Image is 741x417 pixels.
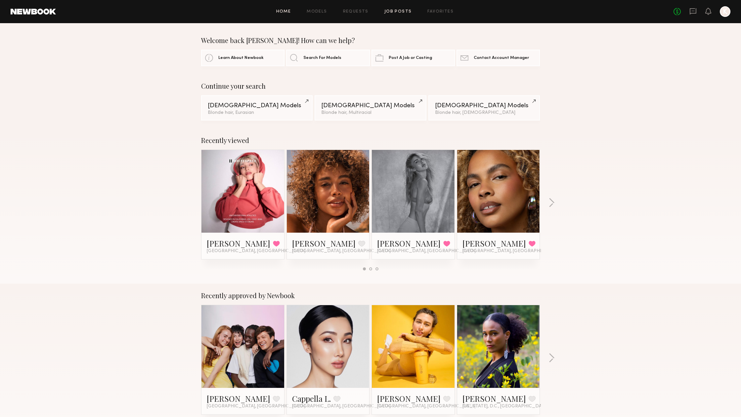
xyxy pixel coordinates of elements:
[292,249,391,254] span: [GEOGRAPHIC_DATA], [GEOGRAPHIC_DATA]
[427,10,454,14] a: Favorites
[307,10,327,14] a: Models
[435,111,533,115] div: Blonde hair, [DEMOGRAPHIC_DATA]
[428,95,540,120] a: [DEMOGRAPHIC_DATA] ModelsBlonde hair, [DEMOGRAPHIC_DATA]
[377,249,476,254] span: [GEOGRAPHIC_DATA], [GEOGRAPHIC_DATA]
[321,103,419,109] div: [DEMOGRAPHIC_DATA] Models
[207,393,270,404] a: [PERSON_NAME]
[207,404,305,409] span: [GEOGRAPHIC_DATA], [GEOGRAPHIC_DATA]
[720,6,730,17] a: K
[208,111,306,115] div: Blonde hair, Eurasian
[292,238,356,249] a: [PERSON_NAME]
[389,56,432,60] span: Post A Job or Casting
[201,95,313,120] a: [DEMOGRAPHIC_DATA] ModelsBlonde hair, Eurasian
[384,10,412,14] a: Job Posts
[201,136,540,144] div: Recently viewed
[276,10,291,14] a: Home
[292,393,331,404] a: Cappella L.
[371,50,455,66] a: Post A Job or Casting
[462,404,548,409] span: [US_STATE], D.C., [GEOGRAPHIC_DATA]
[292,404,391,409] span: [GEOGRAPHIC_DATA], [GEOGRAPHIC_DATA]
[474,56,529,60] span: Contact Account Manager
[201,50,284,66] a: Learn About Newbook
[377,238,441,249] a: [PERSON_NAME]
[343,10,369,14] a: Requests
[315,95,426,120] a: [DEMOGRAPHIC_DATA] ModelsBlonde hair, Multiracial
[377,393,441,404] a: [PERSON_NAME]
[208,103,306,109] div: [DEMOGRAPHIC_DATA] Models
[207,238,270,249] a: [PERSON_NAME]
[462,249,561,254] span: [GEOGRAPHIC_DATA], [GEOGRAPHIC_DATA]
[321,111,419,115] div: Blonde hair, Multiracial
[462,238,526,249] a: [PERSON_NAME]
[457,50,540,66] a: Contact Account Manager
[207,249,305,254] span: [GEOGRAPHIC_DATA], [GEOGRAPHIC_DATA]
[435,103,533,109] div: [DEMOGRAPHIC_DATA] Models
[201,292,540,300] div: Recently approved by Newbook
[201,36,540,44] div: Welcome back [PERSON_NAME]! How can we help?
[201,82,540,90] div: Continue your search
[286,50,370,66] a: Search For Models
[218,56,264,60] span: Learn About Newbook
[303,56,341,60] span: Search For Models
[377,404,476,409] span: [GEOGRAPHIC_DATA], [GEOGRAPHIC_DATA]
[462,393,526,404] a: [PERSON_NAME]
